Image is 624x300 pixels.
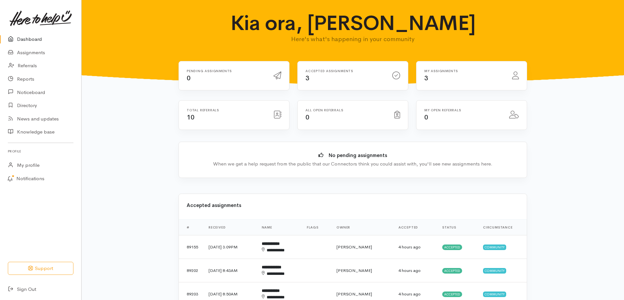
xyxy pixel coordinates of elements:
[331,235,393,259] td: [PERSON_NAME]
[225,12,481,35] h1: Kia ora, [PERSON_NAME]
[187,202,241,208] b: Accepted assignments
[187,113,194,121] span: 10
[305,69,384,73] h6: Accepted assignments
[8,147,73,156] h6: Profile
[398,268,421,273] time: 4 hours ago
[187,108,266,112] h6: Total referrals
[424,74,428,82] span: 3
[398,244,421,250] time: 4 hours ago
[398,291,421,297] time: 4 hours ago
[203,220,257,235] th: Received
[187,74,191,82] span: 0
[442,292,462,297] span: Accepted
[305,113,309,121] span: 0
[179,259,203,282] td: 89202
[257,220,302,235] th: Name
[189,160,517,168] div: When we get a help request from the public that our Connectors think you could assist with, you'l...
[424,113,428,121] span: 0
[329,152,387,158] b: No pending assignments
[424,69,504,73] h6: My assignments
[305,108,386,112] h6: All open referrals
[483,245,506,250] span: Community
[478,220,527,235] th: Circumstance
[483,268,506,273] span: Community
[179,235,203,259] td: 89155
[187,69,266,73] h6: Pending assignments
[437,220,478,235] th: Status
[483,292,506,297] span: Community
[424,108,501,112] h6: My open referrals
[331,220,393,235] th: Owner
[331,259,393,282] td: [PERSON_NAME]
[203,235,257,259] td: [DATE] 3:09PM
[393,220,437,235] th: Accepted
[203,259,257,282] td: [DATE] 8:43AM
[225,35,481,44] p: Here's what's happening in your community
[442,268,462,273] span: Accepted
[302,220,331,235] th: Flags
[442,245,462,250] span: Accepted
[305,74,309,82] span: 3
[8,262,73,275] button: Support
[179,220,203,235] th: #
